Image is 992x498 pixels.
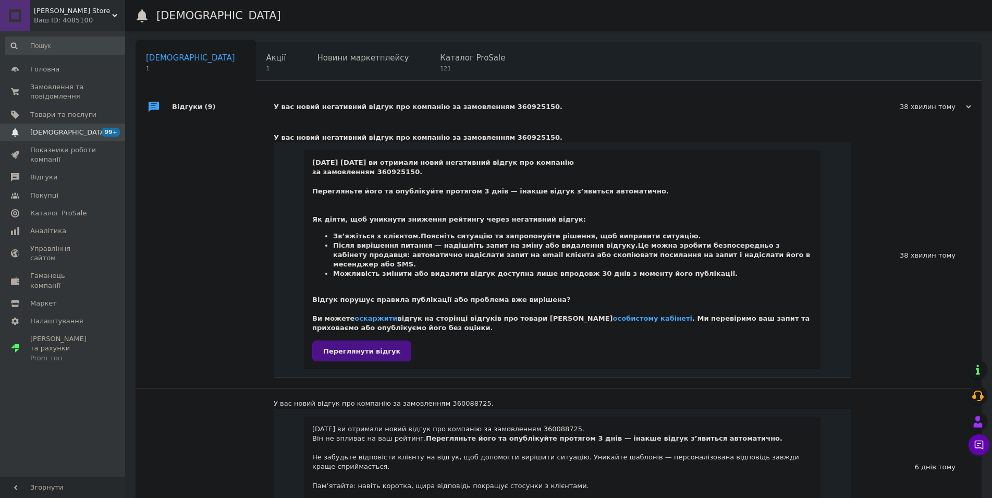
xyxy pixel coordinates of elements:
[440,65,505,72] span: 121
[34,6,112,16] span: Wanda Store
[266,65,286,72] span: 1
[30,299,57,308] span: Маркет
[867,102,971,112] div: 38 хвилин тому
[266,53,286,63] span: Акції
[333,241,813,270] li: Це можна зробити безпосередньо з кабінету продавця: автоматично надіслати запит на email клієнта ...
[274,133,851,142] div: У вас новий негативний відгук про компанію за замовленням 360925150.
[333,232,813,241] li: Поясніть ситуацію та запропонуйте рішення, щоб виправити ситуацію.
[30,209,87,218] span: Каталог ProSale
[146,65,235,72] span: 1
[274,102,867,112] div: У вас новий негативний відгук про компанію за замовленням 360925150.
[102,128,120,137] span: 99+
[156,9,281,22] h1: [DEMOGRAPHIC_DATA]
[34,16,125,25] div: Ваш ID: 4085100
[30,173,57,182] span: Відгуки
[30,226,66,236] span: Аналітика
[30,354,96,363] div: Prom топ
[30,334,96,363] span: [PERSON_NAME] та рахунки
[312,205,813,333] div: Як діяти, щоб уникнути зниження рейтингу через негативний відгук: Відгук порушує правила публікац...
[323,347,400,355] span: Переглянути відгук
[426,434,782,442] b: Перегляньте його та опублікуйте протягом 3 днів — інакше відгук з’явиться автоматично.
[30,145,96,164] span: Показники роботи компанії
[333,232,421,240] b: Зв’яжіться з клієнтом.
[312,434,813,472] div: Він не впливає на ваш рейтинг. Не забудьте відповісти клієнту на відгук, щоб допомогти вирішити с...
[312,187,669,195] b: Перегляньте його та опублікуйте протягом 3 днів — інакше відгук з’явиться автоматично.
[205,103,216,111] span: (9)
[30,110,96,119] span: Товари та послуги
[317,53,409,63] span: Новини маркетплейсу
[30,317,83,326] span: Налаштування
[969,434,989,455] button: Чат з покупцем
[851,123,982,388] div: 38 хвилин тому
[312,158,813,361] div: [DATE] [DATE] ви отримали новий негативний відгук про компанію за замовленням 360925150.
[30,244,96,263] span: Управління сайтом
[172,91,274,123] div: Відгуки
[30,82,96,101] span: Замовлення та повідомлення
[274,399,851,408] div: У вас новий відгук про компанію за замовленням 360088725.
[312,341,411,361] a: Переглянути відгук
[354,314,397,322] a: оскаржити
[146,53,235,63] span: [DEMOGRAPHIC_DATA]
[30,65,59,74] span: Головна
[440,53,505,63] span: Каталог ProSale
[30,128,107,137] span: [DEMOGRAPHIC_DATA]
[333,241,638,249] b: Після вирішення питання — надішліть запит на зміну або видалення відгуку.
[30,271,96,290] span: Гаманець компанії
[613,314,692,322] a: особистому кабінеті
[30,191,58,200] span: Покупці
[333,269,813,278] li: Можливість змінити або видалити відгук доступна лише впродовж 30 днів з моменту його публікації.
[5,37,129,55] input: Пошук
